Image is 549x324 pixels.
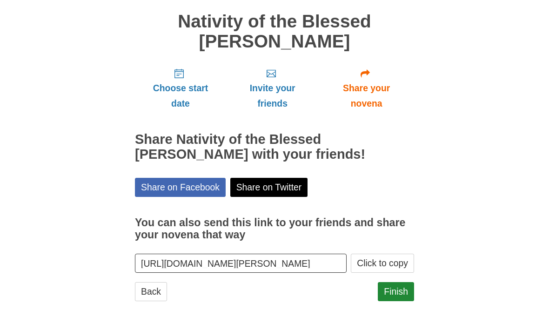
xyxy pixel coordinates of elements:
a: Choose start date [135,61,226,116]
a: Back [135,282,167,301]
a: Share on Twitter [230,178,308,197]
h3: You can also send this link to your friends and share your novena that way [135,217,414,241]
button: Click to copy [351,254,414,273]
span: Choose start date [144,81,217,111]
span: Invite your friends [235,81,309,111]
span: Share your novena [328,81,405,111]
a: Finish [378,282,414,301]
a: Share your novena [319,61,414,116]
a: Share on Facebook [135,178,226,197]
h2: Share Nativity of the Blessed [PERSON_NAME] with your friends! [135,132,414,162]
a: Invite your friends [226,61,319,116]
h1: Nativity of the Blessed [PERSON_NAME] [135,12,414,51]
